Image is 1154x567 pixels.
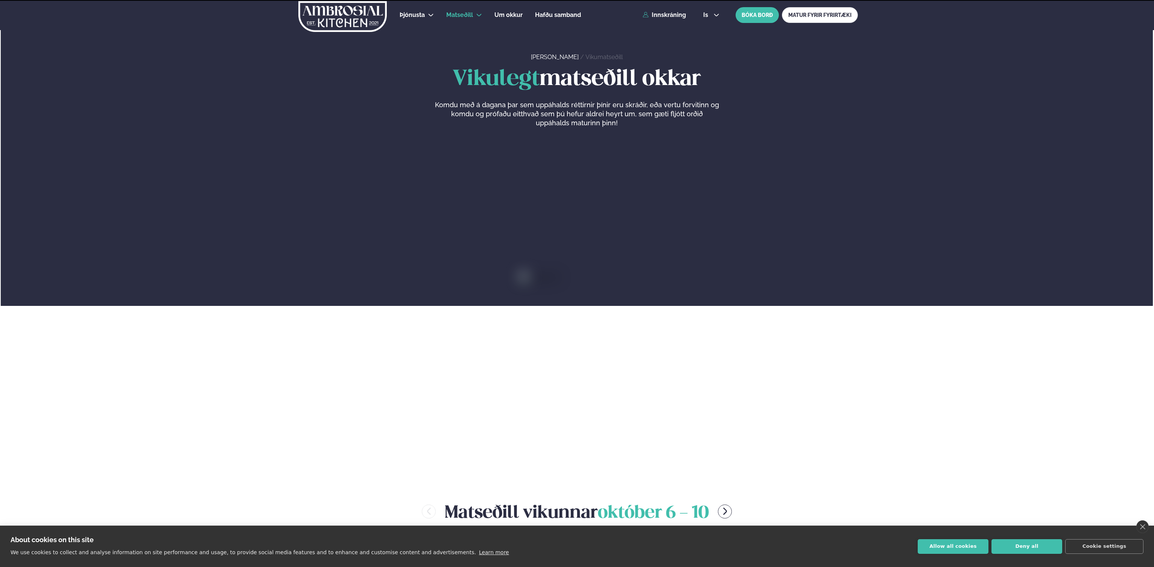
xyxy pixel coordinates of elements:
span: Um okkur [494,11,523,18]
button: menu-btn-right [718,505,732,518]
a: MATUR FYRIR FYRIRTÆKI [782,7,858,23]
h2: Matseðill vikunnar [445,499,709,524]
a: Þjónusta [400,11,425,20]
strong: About cookies on this site [11,536,94,544]
a: Innskráning [643,12,686,18]
span: Hafðu samband [535,11,581,18]
img: logo [298,1,388,32]
span: Vikulegt [453,69,540,90]
button: menu-btn-left [422,505,436,518]
span: is [703,12,710,18]
p: Komdu með á dagana þar sem uppáhalds réttirnir þínir eru skráðir, eða vertu forvitinn og komdu og... [435,100,719,128]
span: október 6 - 10 [598,505,709,521]
a: Vikumatseðill [585,53,623,61]
button: Cookie settings [1065,539,1143,554]
span: Þjónusta [400,11,425,18]
a: [PERSON_NAME] [531,53,579,61]
a: Learn more [479,549,509,555]
a: Matseðill [446,11,473,20]
span: Matseðill [446,11,473,18]
button: BÓKA BORÐ [736,7,779,23]
p: We use cookies to collect and analyse information on site performance and usage, to provide socia... [11,549,476,555]
a: Um okkur [494,11,523,20]
button: Allow all cookies [918,539,988,554]
a: Hafðu samband [535,11,581,20]
span: / [580,53,585,61]
button: is [697,12,725,18]
button: Deny all [991,539,1062,554]
a: close [1136,520,1149,533]
h1: matseðill okkar [296,67,858,91]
